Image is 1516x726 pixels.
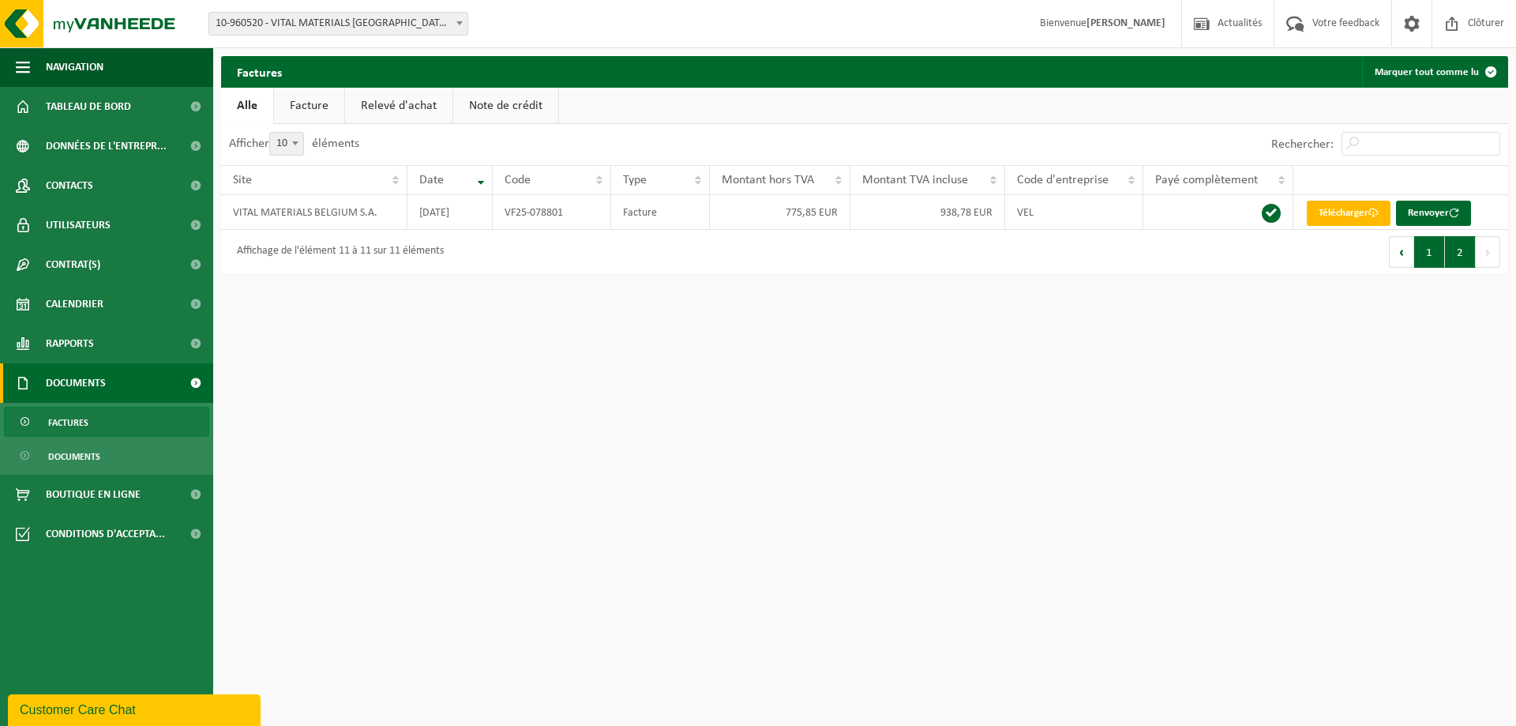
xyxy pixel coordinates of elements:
[4,441,209,471] a: Documents
[274,88,344,124] a: Facture
[1445,236,1476,268] button: 2
[407,195,493,230] td: [DATE]
[233,174,252,186] span: Site
[221,195,407,230] td: VITAL MATERIALS BELGIUM S.A.
[1271,138,1334,151] label: Rechercher:
[48,408,88,438] span: Factures
[4,407,209,437] a: Factures
[505,174,531,186] span: Code
[8,691,264,726] iframe: chat widget
[345,88,452,124] a: Relevé d'achat
[46,363,106,403] span: Documents
[1017,174,1109,186] span: Code d'entreprise
[46,514,165,554] span: Conditions d'accepta...
[1362,56,1507,88] button: Marquer tout comme lu
[46,245,100,284] span: Contrat(s)
[453,88,558,124] a: Note de crédit
[270,133,303,155] span: 10
[46,324,94,363] span: Rapports
[1155,174,1258,186] span: Payé complètement
[229,238,444,266] div: Affichage de l'élément 11 à 11 sur 11 éléments
[1005,195,1143,230] td: VEL
[48,442,100,472] span: Documents
[46,475,141,514] span: Boutique en ligne
[46,126,167,166] span: Données de l'entrepr...
[862,174,968,186] span: Montant TVA incluse
[1389,236,1414,268] button: Previous
[1086,17,1165,29] strong: [PERSON_NAME]
[722,174,814,186] span: Montant hors TVA
[46,47,103,87] span: Navigation
[1396,201,1471,226] button: Renvoyer
[710,195,850,230] td: 775,85 EUR
[46,87,131,126] span: Tableau de bord
[1307,201,1390,226] a: Télécharger
[611,195,711,230] td: Facture
[269,132,304,156] span: 10
[419,174,444,186] span: Date
[46,284,103,324] span: Calendrier
[221,56,298,87] h2: Factures
[208,12,468,36] span: 10-960520 - VITAL MATERIALS BELGIUM S.A. - TILLY
[229,137,359,150] label: Afficher éléments
[46,166,93,205] span: Contacts
[623,174,647,186] span: Type
[850,195,1005,230] td: 938,78 EUR
[493,195,611,230] td: VF25-078801
[209,13,467,35] span: 10-960520 - VITAL MATERIALS BELGIUM S.A. - TILLY
[221,88,273,124] a: Alle
[46,205,111,245] span: Utilisateurs
[1476,236,1500,268] button: Next
[1414,236,1445,268] button: 1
